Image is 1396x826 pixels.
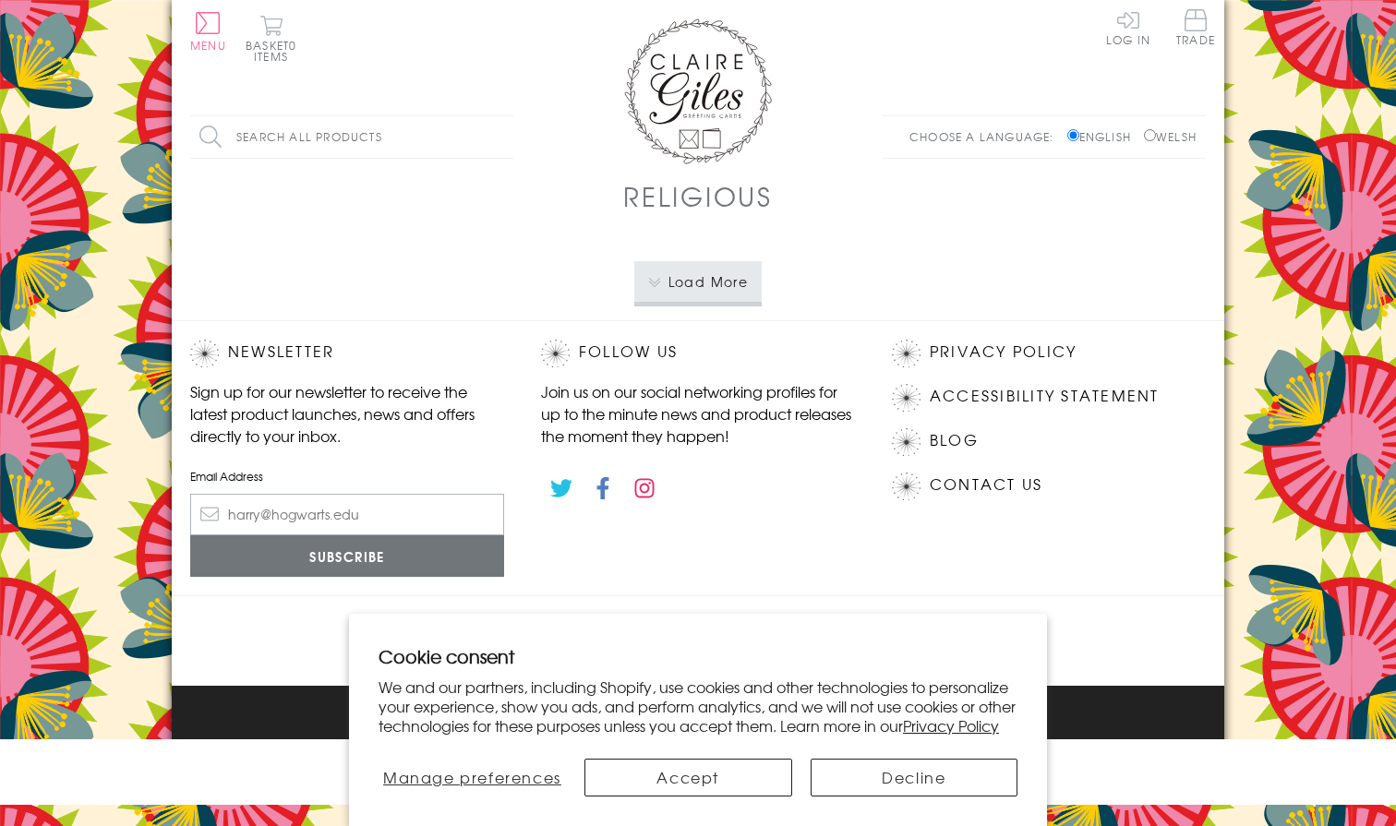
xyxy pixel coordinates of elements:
p: Join us on our social networking profiles for up to the minute news and product releases the mome... [541,380,855,447]
h1: Religious [623,177,773,215]
input: Search [495,116,513,158]
a: Log In [1106,9,1150,45]
a: Privacy Policy [903,714,999,736]
button: Decline [811,759,1018,796]
button: Accept [584,759,792,796]
input: harry@hogwarts.edu [190,494,504,535]
label: Welsh [1144,128,1197,145]
img: Claire Giles Greetings Cards [624,18,772,164]
p: Choose a language: [909,128,1064,145]
label: English [1067,128,1140,145]
span: Trade [1176,9,1215,45]
span: Manage preferences [383,766,561,788]
span: Menu [190,37,226,54]
input: Welsh [1144,129,1156,141]
input: Search all products [190,116,513,158]
span: 0 items [254,37,296,65]
a: Privacy Policy [930,340,1077,365]
input: English [1067,129,1079,141]
button: Load More [634,261,763,302]
p: Sign up for our newsletter to receive the latest product launches, news and offers directly to yo... [190,380,504,447]
label: Email Address [190,468,504,485]
a: Trade [1176,9,1215,49]
input: Subscribe [190,535,504,577]
p: We and our partners, including Shopify, use cookies and other technologies to personalize your ex... [379,677,1017,735]
button: Menu [190,12,226,51]
a: Blog [930,428,979,453]
h2: Cookie consent [379,643,1017,669]
button: Manage preferences [379,759,566,796]
button: Basket0 items [246,15,296,62]
h2: Newsletter [190,340,504,367]
a: Contact Us [930,473,1042,497]
h2: Follow Us [541,340,855,367]
a: Accessibility Statement [930,384,1160,409]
